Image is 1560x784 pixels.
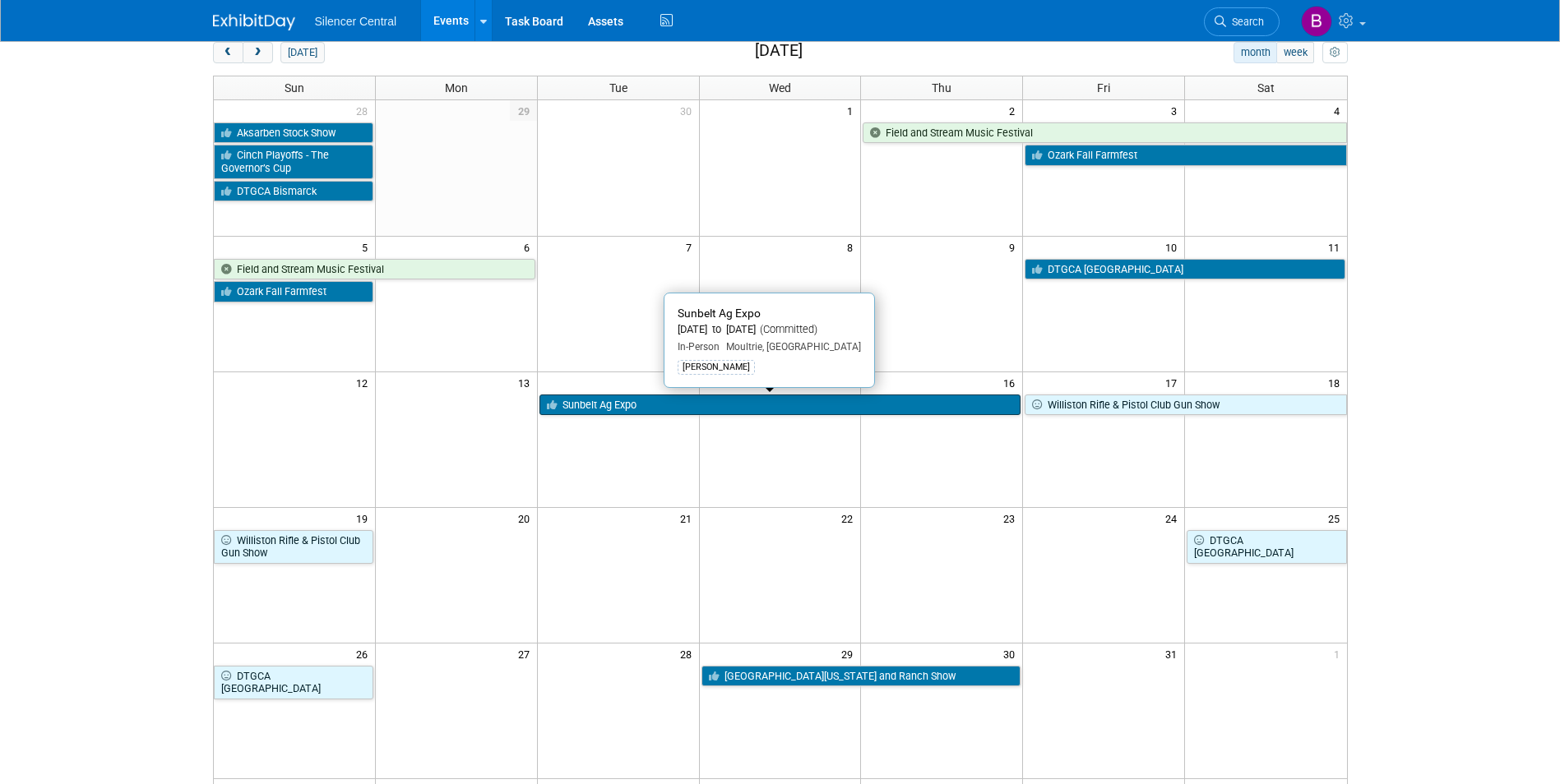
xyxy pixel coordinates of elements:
[213,42,243,63] button: prev
[678,508,699,528] span: 21
[1276,42,1314,63] button: week
[214,281,373,302] a: Ozark Fall Farmfest
[214,259,535,280] a: Field and Stream Music Festival
[516,372,537,393] span: 13
[1002,372,1022,393] span: 16
[678,323,861,337] div: [DATE] to [DATE]
[1025,259,1345,280] a: DTGCA [GEOGRAPHIC_DATA]
[678,360,755,375] div: [PERSON_NAME]
[243,42,273,63] button: next
[1097,81,1110,95] span: Fri
[678,307,761,320] span: Sunbelt Ag Expo
[1007,237,1022,257] span: 9
[1326,237,1347,257] span: 11
[1164,372,1184,393] span: 17
[720,341,861,353] span: Moultrie, [GEOGRAPHIC_DATA]
[701,666,1021,687] a: [GEOGRAPHIC_DATA][US_STATE] and Ranch Show
[315,15,397,28] span: Silencer Central
[1025,394,1346,416] a: Williston Rifle & Pistol Club Gun Show
[516,643,537,664] span: 27
[1164,643,1184,664] span: 31
[845,237,860,257] span: 8
[1322,42,1347,63] button: myCustomButton
[1002,508,1022,528] span: 23
[840,643,860,664] span: 29
[445,81,468,95] span: Mon
[678,100,699,121] span: 30
[354,372,375,393] span: 12
[609,81,627,95] span: Tue
[354,508,375,528] span: 19
[214,181,373,202] a: DTGCA Bismarck
[354,100,375,121] span: 28
[1332,100,1347,121] span: 4
[1234,42,1277,63] button: month
[1002,643,1022,664] span: 30
[1332,643,1347,664] span: 1
[1301,6,1332,37] img: Billee Page
[756,323,817,335] span: (Committed)
[1007,100,1022,121] span: 2
[280,42,324,63] button: [DATE]
[522,237,537,257] span: 6
[214,122,373,144] a: Aksarben Stock Show
[678,341,720,353] span: In-Person
[1326,508,1347,528] span: 25
[285,81,304,95] span: Sun
[932,81,951,95] span: Thu
[214,530,373,564] a: Williston Rifle & Pistol Club Gun Show
[863,122,1346,144] a: Field and Stream Music Festival
[214,145,373,178] a: Cinch Playoffs - The Governor’s Cup
[684,237,699,257] span: 7
[1326,372,1347,393] span: 18
[1169,100,1184,121] span: 3
[1164,237,1184,257] span: 10
[1025,145,1346,166] a: Ozark Fall Farmfest
[354,643,375,664] span: 26
[539,394,1021,416] a: Sunbelt Ag Expo
[1187,530,1346,564] a: DTGCA [GEOGRAPHIC_DATA]
[516,508,537,528] span: 20
[755,42,803,60] h2: [DATE]
[678,643,699,664] span: 28
[1204,7,1280,36] a: Search
[1164,508,1184,528] span: 24
[214,666,373,699] a: DTGCA [GEOGRAPHIC_DATA]
[213,14,295,30] img: ExhibitDay
[845,100,860,121] span: 1
[1330,48,1340,58] i: Personalize Calendar
[1257,81,1275,95] span: Sat
[840,508,860,528] span: 22
[769,81,791,95] span: Wed
[360,237,375,257] span: 5
[1226,16,1264,28] span: Search
[510,100,537,121] span: 29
